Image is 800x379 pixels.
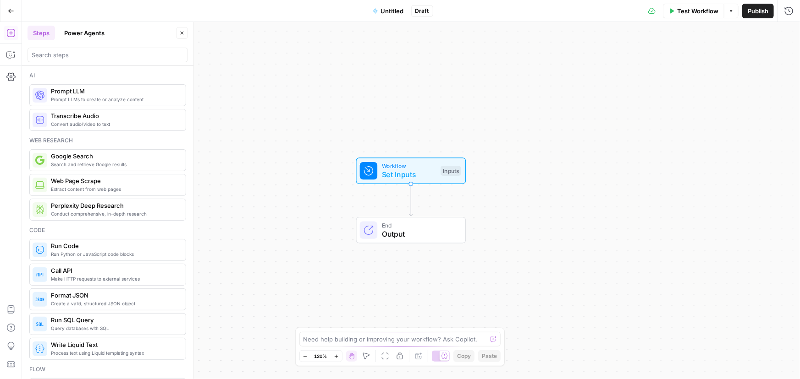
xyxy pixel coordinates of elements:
[51,87,178,96] span: Prompt LLM
[51,349,178,357] span: Process text using Liquid templating syntax
[382,221,457,229] span: End
[482,352,497,360] span: Paste
[478,350,501,362] button: Paste
[51,266,178,275] span: Call API
[51,185,178,193] span: Extract content from web pages
[51,300,178,307] span: Create a valid, structured JSON object
[51,241,178,250] span: Run Code
[677,6,718,16] span: Test Workflow
[28,26,55,40] button: Steps
[51,176,178,185] span: Web Page Scrape
[29,136,186,145] div: Web research
[382,162,436,170] span: Workflow
[663,4,724,18] button: Test Workflow
[326,157,497,184] div: WorkflowSet InputsInputs
[51,325,178,332] span: Query databases with SQL
[59,26,110,40] button: Power Agents
[742,4,774,18] button: Publish
[29,226,186,234] div: Code
[457,352,471,360] span: Copy
[367,4,409,18] button: Untitled
[51,210,178,217] span: Conduct comprehensive, in-depth research
[51,161,178,168] span: Search and retrieve Google results
[51,340,178,349] span: Write Liquid Text
[382,228,457,239] span: Output
[51,96,178,103] span: Prompt LLMs to create or analyze content
[326,217,497,244] div: EndOutput
[382,169,436,180] span: Set Inputs
[453,350,474,362] button: Copy
[51,152,178,161] span: Google Search
[32,50,184,60] input: Search steps
[51,315,178,325] span: Run SQL Query
[51,275,178,282] span: Make HTTP requests to external services
[29,365,186,374] div: Flow
[441,166,461,176] div: Inputs
[314,352,327,360] span: 120%
[415,7,429,15] span: Draft
[748,6,768,16] span: Publish
[381,6,404,16] span: Untitled
[51,111,178,120] span: Transcribe Audio
[51,201,178,210] span: Perplexity Deep Research
[51,120,178,128] span: Convert audio/video to text
[51,250,178,258] span: Run Python or JavaScript code blocks
[29,71,186,80] div: Ai
[51,291,178,300] span: Format JSON
[409,184,413,216] g: Edge from start to end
